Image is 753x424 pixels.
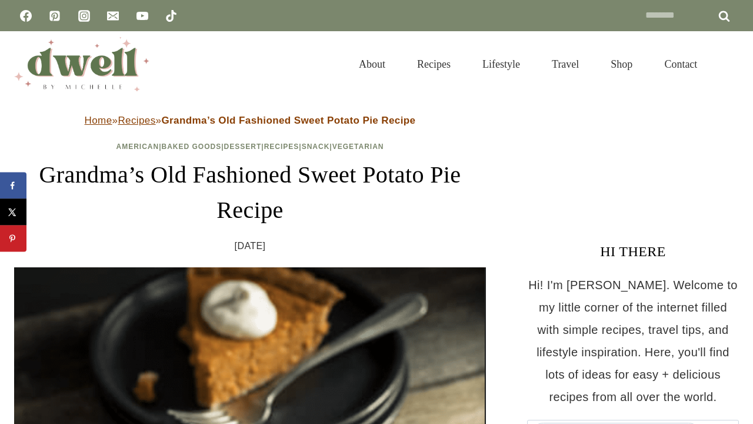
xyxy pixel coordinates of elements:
[14,4,38,28] a: Facebook
[235,237,266,255] time: [DATE]
[101,4,125,28] a: Email
[302,143,330,151] a: Snack
[719,54,739,74] button: View Search Form
[162,143,222,151] a: Baked Goods
[527,274,739,408] p: Hi! I'm [PERSON_NAME]. Welcome to my little corner of the internet filled with simple recipes, tr...
[332,143,384,151] a: Vegetarian
[224,143,262,151] a: Dessert
[159,4,183,28] a: TikTok
[536,44,595,85] a: Travel
[43,4,66,28] a: Pinterest
[131,4,154,28] a: YouTube
[595,44,648,85] a: Shop
[14,37,149,91] img: DWELL by michelle
[85,115,416,126] span: » »
[401,44,467,85] a: Recipes
[118,115,155,126] a: Recipes
[14,157,486,228] h1: Grandma’s Old Fashioned Sweet Potato Pie Recipe
[467,44,536,85] a: Lifestyle
[264,143,299,151] a: Recipes
[72,4,96,28] a: Instagram
[85,115,112,126] a: Home
[527,241,739,262] h3: HI THERE
[116,143,384,151] span: | | | | |
[116,143,159,151] a: American
[343,44,713,85] nav: Primary Navigation
[161,115,415,126] strong: Grandma’s Old Fashioned Sweet Potato Pie Recipe
[648,44,713,85] a: Contact
[343,44,401,85] a: About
